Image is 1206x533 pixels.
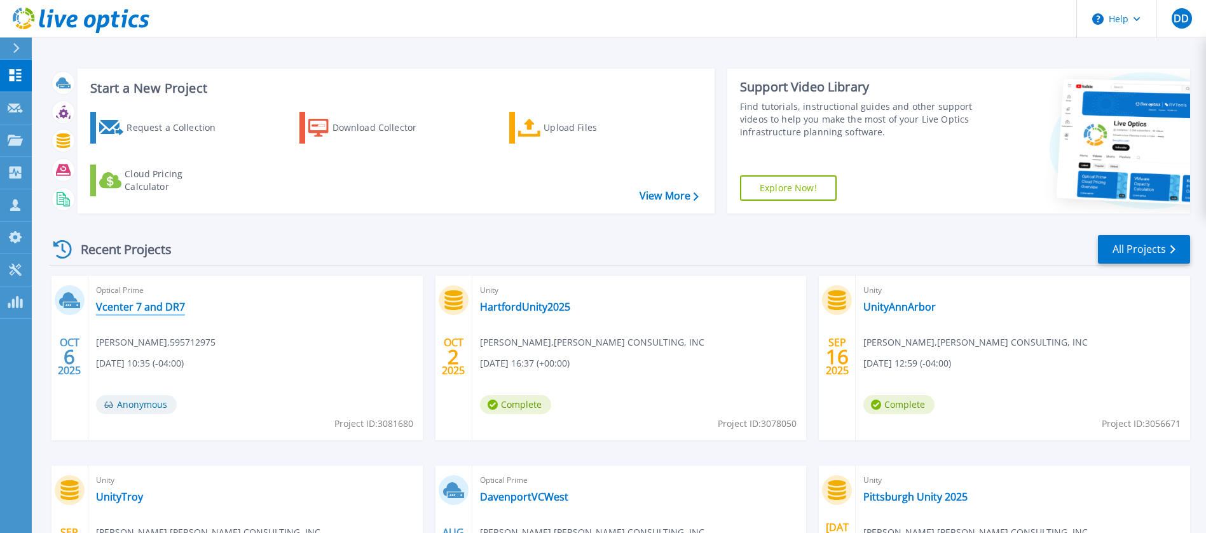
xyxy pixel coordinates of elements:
[96,356,184,370] span: [DATE] 10:35 (-04:00)
[441,334,465,380] div: OCT 2025
[96,335,216,349] span: [PERSON_NAME] , 595712975
[480,395,551,414] span: Complete
[90,165,232,196] a: Cloud Pricing Calculator
[480,473,799,487] span: Optical Prime
[863,395,935,414] span: Complete
[448,351,459,362] span: 2
[825,334,849,380] div: SEP 2025
[863,335,1088,349] span: [PERSON_NAME] , [PERSON_NAME] CONSULTING, INC
[863,300,936,313] a: UnityAnnArbor
[1174,13,1189,24] span: DD
[1098,235,1190,264] a: All Projects
[127,115,228,140] div: Request a Collection
[480,356,570,370] span: [DATE] 16:37 (+00:00)
[740,100,976,138] div: Find tutorials, instructional guides and other support videos to help you make the most of your L...
[480,335,704,349] span: [PERSON_NAME] , [PERSON_NAME] CONSULTING, INC
[90,112,232,144] a: Request a Collection
[480,490,568,503] a: DavenportVCWest
[740,175,837,201] a: Explore Now!
[740,79,976,95] div: Support Video Library
[96,490,143,503] a: UnityTroy
[334,417,413,431] span: Project ID: 3081680
[718,417,797,431] span: Project ID: 3078050
[96,395,177,414] span: Anonymous
[544,115,645,140] div: Upload Files
[57,334,81,380] div: OCT 2025
[863,473,1182,487] span: Unity
[826,351,849,362] span: 16
[90,81,698,95] h3: Start a New Project
[640,190,699,202] a: View More
[49,234,189,265] div: Recent Projects
[863,490,968,503] a: Pittsburgh Unity 2025
[64,351,75,362] span: 6
[332,115,434,140] div: Download Collector
[509,112,651,144] a: Upload Files
[96,283,415,297] span: Optical Prime
[863,356,951,370] span: [DATE] 12:59 (-04:00)
[1102,417,1181,431] span: Project ID: 3056671
[480,283,799,297] span: Unity
[96,473,415,487] span: Unity
[480,300,570,313] a: HartfordUnity2025
[299,112,441,144] a: Download Collector
[125,168,226,193] div: Cloud Pricing Calculator
[863,283,1182,297] span: Unity
[96,300,185,313] a: Vcenter 7 and DR7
